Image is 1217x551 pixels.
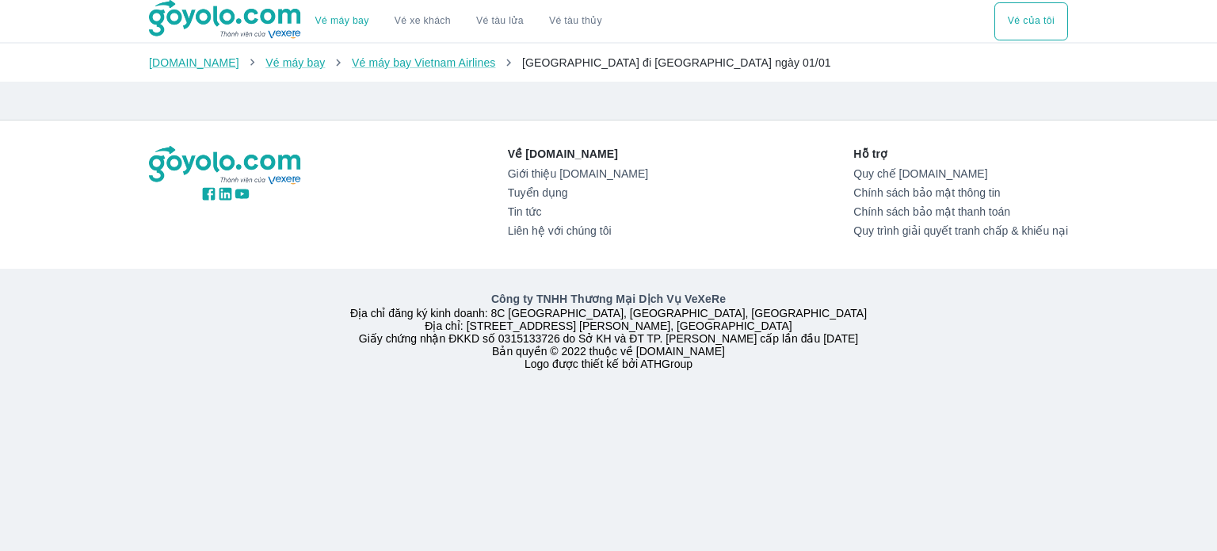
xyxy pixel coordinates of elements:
button: Vé của tôi [994,2,1068,40]
p: Hỗ trợ [853,146,1068,162]
div: choose transportation mode [303,2,615,40]
a: Tuyển dụng [508,186,648,199]
a: Vé máy bay Vietnam Airlines [352,56,496,69]
a: Vé máy bay [265,56,325,69]
a: Quy chế [DOMAIN_NAME] [853,167,1068,180]
button: Vé tàu thủy [536,2,615,40]
a: Quy trình giải quyết tranh chấp & khiếu nại [853,224,1068,237]
a: Giới thiệu [DOMAIN_NAME] [508,167,648,180]
a: Tin tức [508,205,648,218]
a: Vé tàu lửa [464,2,536,40]
p: Về [DOMAIN_NAME] [508,146,648,162]
a: Chính sách bảo mật thanh toán [853,205,1068,218]
span: [GEOGRAPHIC_DATA] đi [GEOGRAPHIC_DATA] ngày 01/01 [522,56,831,69]
a: Vé máy bay [315,15,369,27]
nav: breadcrumb [149,55,1068,71]
div: choose transportation mode [994,2,1068,40]
a: Chính sách bảo mật thông tin [853,186,1068,199]
p: Công ty TNHH Thương Mại Dịch Vụ VeXeRe [152,291,1065,307]
div: Địa chỉ đăng ký kinh doanh: 8C [GEOGRAPHIC_DATA], [GEOGRAPHIC_DATA], [GEOGRAPHIC_DATA] Địa chỉ: [... [139,291,1078,370]
a: Vé xe khách [395,15,451,27]
a: Liên hệ với chúng tôi [508,224,648,237]
a: [DOMAIN_NAME] [149,56,239,69]
img: logo [149,146,303,186]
